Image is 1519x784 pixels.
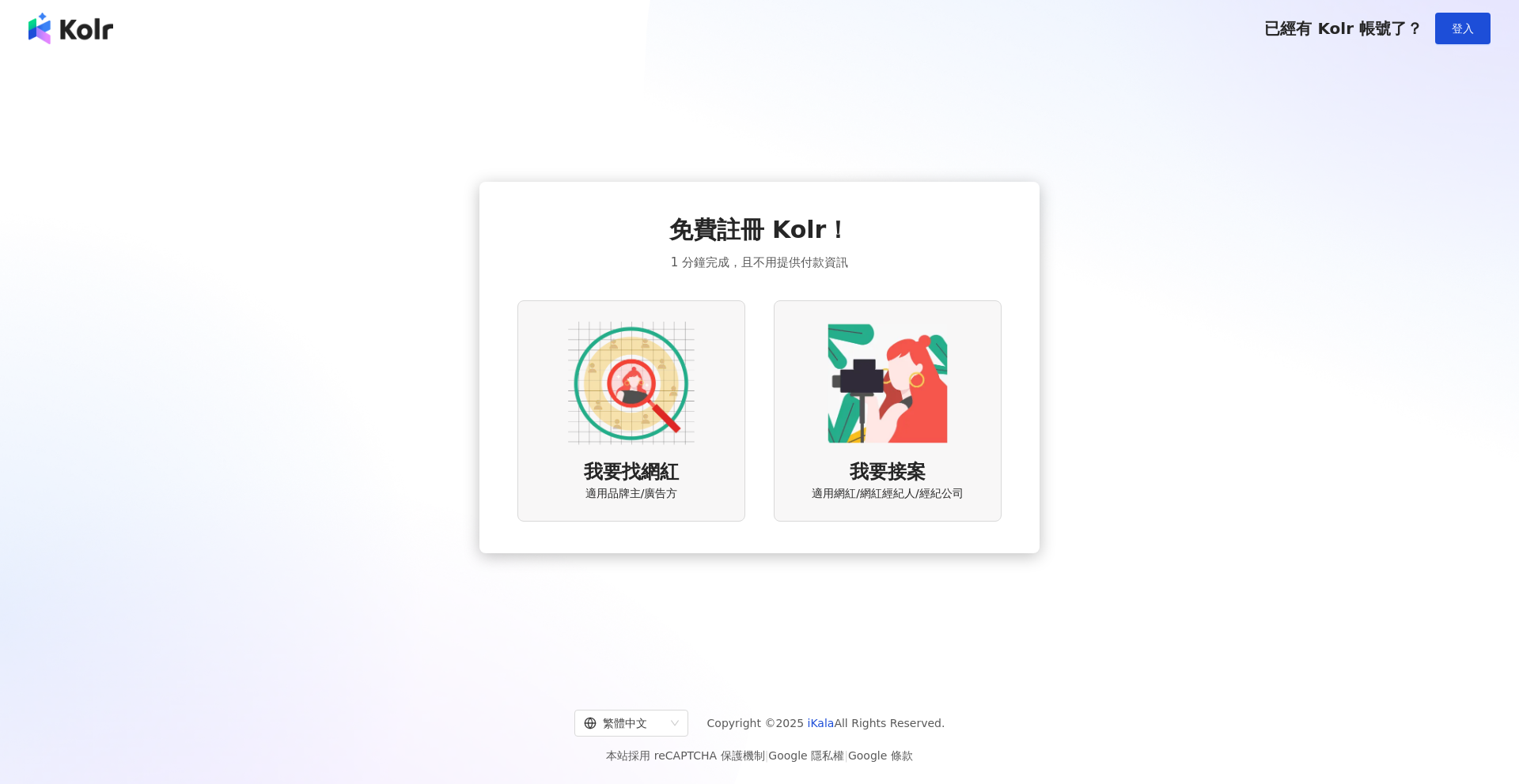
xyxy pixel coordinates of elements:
[768,749,844,762] a: Google 隱私權
[585,486,678,502] span: 適用品牌主/廣告方
[584,710,665,736] div: 繁體中文
[584,459,679,486] span: 我要找網紅
[1452,22,1474,35] span: 登入
[1435,13,1491,44] button: 登入
[765,749,769,762] span: |
[568,320,695,447] img: AD identity option
[1264,19,1422,38] span: 已經有 Kolr 帳號了？
[669,213,850,247] span: 免費註冊 Kolr！
[812,486,963,502] span: 適用網紅/網紅經紀人/經紀公司
[606,746,912,765] span: 本站採用 reCAPTCHA 保護機制
[707,714,945,733] span: Copyright © 2025 All Rights Reserved.
[671,253,848,272] span: 1 分鐘完成，且不用提供付款資訊
[808,717,835,729] a: iKala
[824,320,951,447] img: KOL identity option
[848,749,913,762] a: Google 條款
[28,13,113,44] img: logo
[844,749,848,762] span: |
[850,459,926,486] span: 我要接案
